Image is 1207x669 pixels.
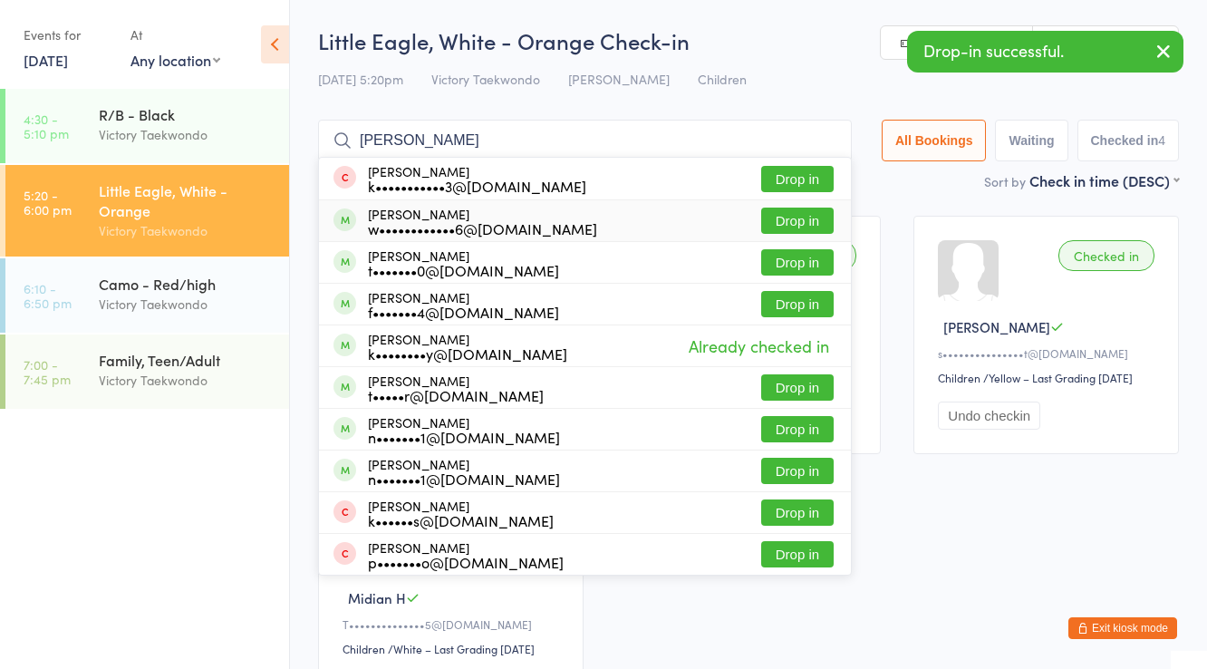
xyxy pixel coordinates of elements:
span: Midian H [348,588,406,607]
div: p•••••••o@[DOMAIN_NAME] [368,555,564,569]
span: Children [698,70,747,88]
button: All Bookings [882,120,987,161]
h2: Little Eagle, White - Orange Check-in [318,25,1179,55]
div: [PERSON_NAME] [368,332,567,361]
div: Victory Taekwondo [99,294,274,315]
a: 7:00 -7:45 pmFamily, Teen/AdultVictory Taekwondo [5,334,289,409]
label: Sort by [984,172,1026,190]
div: t•••••••0@[DOMAIN_NAME] [368,263,559,277]
div: f•••••••4@[DOMAIN_NAME] [368,305,559,319]
button: Drop in [761,208,834,234]
div: T••••••••••••••5@[DOMAIN_NAME] [343,616,565,632]
div: Camo - Red/high [99,274,274,294]
div: Any location [130,50,220,70]
input: Search [318,120,852,161]
a: 4:30 -5:10 pmR/B - BlackVictory Taekwondo [5,89,289,163]
a: 5:20 -6:00 pmLittle Eagle, White - OrangeVictory Taekwondo [5,165,289,257]
span: [PERSON_NAME] [568,70,670,88]
time: 5:20 - 6:00 pm [24,188,72,217]
div: [PERSON_NAME] [368,164,586,193]
button: Drop in [761,499,834,526]
div: n•••••••1@[DOMAIN_NAME] [368,471,560,486]
time: 6:10 - 6:50 pm [24,281,72,310]
div: Events for [24,20,112,50]
div: [PERSON_NAME] [368,207,597,236]
button: Drop in [761,166,834,192]
button: Checked in4 [1077,120,1180,161]
span: / White – Last Grading [DATE] [388,641,535,656]
div: [PERSON_NAME] [368,499,554,528]
button: Drop in [761,291,834,317]
div: At [130,20,220,50]
a: [DATE] [24,50,68,70]
div: R/B - Black [99,104,274,124]
button: Drop in [761,416,834,442]
div: [PERSON_NAME] [368,415,560,444]
div: t•••••r@[DOMAIN_NAME] [368,388,544,402]
div: Little Eagle, White - Orange [99,180,274,220]
div: [PERSON_NAME] [368,290,559,319]
div: Victory Taekwondo [99,370,274,391]
div: k•••••••••••3@[DOMAIN_NAME] [368,179,586,193]
div: Check in time (DESC) [1029,170,1179,190]
button: Drop in [761,374,834,401]
div: Victory Taekwondo [99,220,274,241]
span: [PERSON_NAME] [943,317,1050,336]
div: Family, Teen/Adult [99,350,274,370]
div: [PERSON_NAME] [368,248,559,277]
span: Victory Taekwondo [431,70,540,88]
div: Children [343,641,385,656]
div: n•••••••1@[DOMAIN_NAME] [368,430,560,444]
button: Exit kiosk mode [1068,617,1177,639]
div: Checked in [1058,240,1154,271]
div: k••••••••y@[DOMAIN_NAME] [368,346,567,361]
time: 4:30 - 5:10 pm [24,111,69,141]
div: Victory Taekwondo [99,124,274,145]
div: [PERSON_NAME] [368,540,564,569]
span: Already checked in [684,330,834,362]
div: w••••••••••••6@[DOMAIN_NAME] [368,221,597,236]
div: s•••••••••••••••t@[DOMAIN_NAME] [938,345,1160,361]
button: Drop in [761,249,834,276]
div: Children [938,370,980,385]
button: Drop in [761,458,834,484]
div: [PERSON_NAME] [368,457,560,486]
time: 7:00 - 7:45 pm [24,357,71,386]
div: Drop-in successful. [907,31,1183,73]
button: Undo checkin [938,402,1040,430]
button: Waiting [995,120,1067,161]
div: k••••••s@[DOMAIN_NAME] [368,513,554,528]
div: 4 [1158,133,1165,148]
div: [PERSON_NAME] [368,373,544,402]
span: [DATE] 5:20pm [318,70,403,88]
button: Drop in [761,541,834,567]
a: 6:10 -6:50 pmCamo - Red/highVictory Taekwondo [5,258,289,333]
span: / Yellow – Last Grading [DATE] [983,370,1133,385]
